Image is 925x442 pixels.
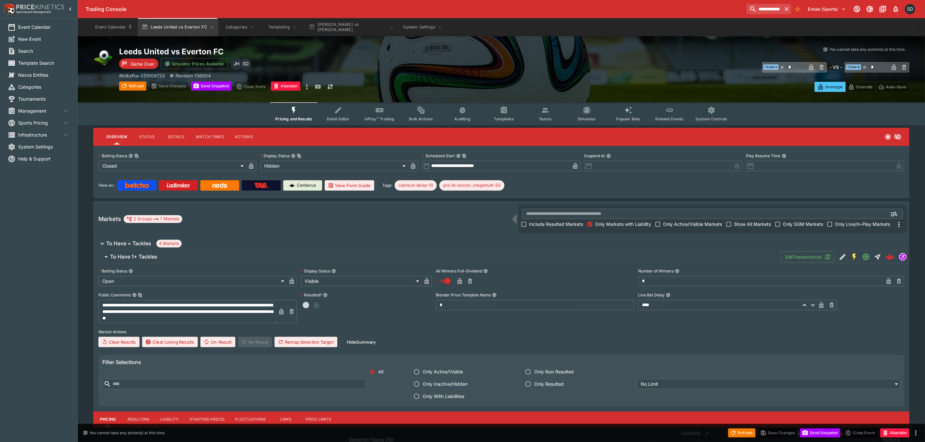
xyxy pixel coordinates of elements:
[238,337,272,347] span: Re-Result
[880,428,909,437] button: Abandon
[161,58,228,69] button: Simulator Prices Available
[578,116,596,121] span: Simulator
[894,133,902,141] svg: Hidden
[212,183,227,188] img: Neds
[494,116,514,121] span: Templates
[297,154,301,158] button: Copy To Clipboard
[395,182,437,189] span: cashout-delay-10
[175,72,211,79] p: Revision 136904
[155,412,184,427] button: Liability
[885,134,891,140] svg: Closed
[130,61,154,67] p: Game Over
[119,82,146,91] button: Refresh
[886,252,895,261] div: b0e5cd41-96bf-4f3b-8b30-8cece923e10d
[301,276,422,286] div: Visible
[829,64,842,71] h6: - VS -
[18,107,62,114] span: Management
[18,155,70,162] span: Help & Support
[122,412,155,427] button: Resulting
[378,368,384,375] span: All
[675,269,680,273] button: Number of Winners
[98,180,115,191] label: View on :
[439,180,504,191] div: Betting Target: cerberus
[872,251,884,263] button: Straight
[275,337,337,347] button: Remap Selection Target
[119,72,165,79] p: Copy To Clipboard
[835,221,890,227] span: Only Live/In-Play Markets
[191,129,229,145] button: Match Times
[327,116,350,121] span: Detail Editor
[18,24,70,30] span: Event Calendar
[325,180,374,191] button: View Form Guide
[783,221,823,227] span: Only SGM Markets
[656,116,684,121] span: Related Events
[93,237,909,250] button: To Have + Tackles4 Markets
[254,183,268,188] img: TabNZ
[98,215,121,223] h5: Markets
[895,221,903,228] svg: More
[890,3,902,15] button: Notifications
[18,83,70,90] span: Categories
[98,153,127,159] p: Betting Status
[231,58,242,70] div: Jiahao Hao
[886,83,907,90] p: Auto-Save
[291,154,296,158] button: Display StatusCopy To Clipboard
[837,251,849,263] button: Edit Detail
[845,82,875,92] button: Override
[382,180,392,191] label: Tags:
[534,368,574,375] span: Only Non Resulted
[126,215,180,223] div: 2 Groups 7 Markets
[106,240,151,247] h6: To Have + Tackles
[132,129,162,145] button: Status
[260,161,408,171] div: Hidden
[18,143,70,150] span: System Settings
[781,251,834,262] button: 206Transaction(s)
[129,154,133,158] button: Betting StatusCopy To Clipboard
[880,429,909,436] span: Mark an event as closed and abandoned.
[663,221,722,227] span: Only Active/Visible Markets
[93,412,122,427] button: Pricing
[297,182,316,189] p: Cerberus
[439,182,504,189] span: pro-lb-soccer_megamulti-50
[18,48,70,54] span: Search
[271,83,300,89] span: Mark an event as closed and abandoned.
[899,253,907,260] img: simulator
[365,116,394,121] span: InPlay™ Trading
[16,11,51,14] img: Sportsbook Management
[793,4,803,14] button: No Bookmarks
[638,268,674,274] p: Number of Winners
[862,253,870,261] svg: Open
[301,268,330,274] p: Display Status
[395,180,437,191] div: Betting Target: cerberus
[695,116,727,121] span: System Controls
[829,47,906,52] p: You cannot take any action(s) at this time.
[638,292,665,298] p: Live Bet Delay
[323,293,328,297] button: Resulted?
[534,381,564,387] span: Only Resulted
[230,412,271,427] button: Fluctuations
[456,154,461,158] button: Scheduled StartCopy To Clipboard
[875,82,909,92] button: Auto-Save
[343,337,380,347] button: HideSummary
[584,153,605,159] p: Suspend At
[300,412,337,427] button: Price Limits
[142,337,198,347] button: Clear Losing Results
[800,428,840,437] button: Send Snapshot
[856,83,873,90] p: Override
[18,119,62,126] span: Sports Pricing
[851,3,863,15] button: Connected to PK
[271,82,300,91] button: Abandon
[132,293,137,297] button: Public CommentsCopy To Clipboard
[260,153,290,159] p: Display Status
[912,429,920,437] button: more
[275,116,312,121] span: Pricing and Results
[849,251,860,263] button: SGM Enabled
[98,327,904,337] label: Market Actions
[423,393,464,400] span: Only With Liabilities
[905,4,915,14] div: Scott Dowdall
[18,131,62,138] span: Infrastructure
[529,221,583,227] span: Include Resulted Markets
[815,82,909,92] div: Start From
[18,36,70,42] span: New Event
[98,276,287,286] div: Open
